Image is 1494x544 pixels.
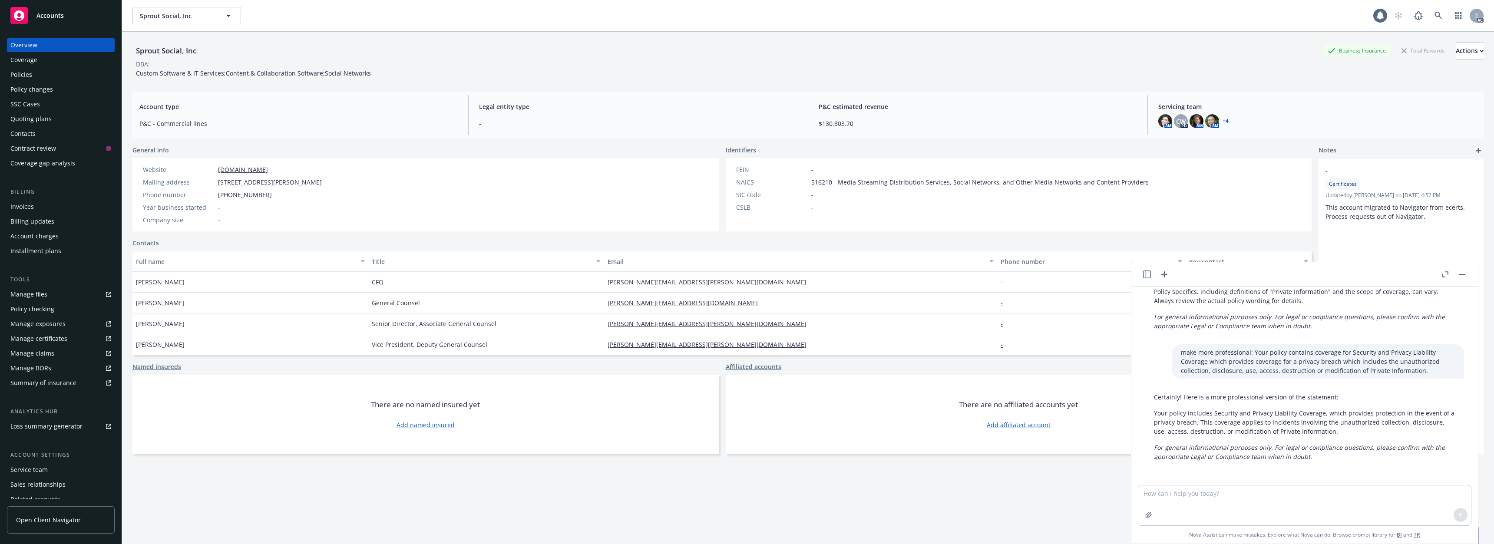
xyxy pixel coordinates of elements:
div: CSLB [736,203,808,212]
span: - [811,165,813,174]
div: SSC Cases [10,97,40,111]
a: Contacts [7,127,115,141]
div: Service team [10,463,48,477]
em: For general informational purposes only. For legal or compliance questions, please confirm with t... [1154,443,1445,461]
a: - [1001,340,1010,349]
div: Analytics hub [7,407,115,416]
div: Sales relationships [10,478,66,491]
div: Loss summary generator [10,419,83,433]
span: - [479,119,797,128]
a: BI [1397,531,1402,538]
a: Accounts [7,3,115,28]
a: add [1473,145,1484,156]
span: Certificates [1329,180,1357,188]
button: Title [368,251,604,272]
span: Senior Director, Associate General Counsel [372,319,496,328]
span: - [218,215,220,224]
div: Website [143,165,215,174]
a: TR [1414,531,1420,538]
a: [PERSON_NAME][EMAIL_ADDRESS][PERSON_NAME][DOMAIN_NAME] [608,320,813,328]
div: Phone number [143,190,215,199]
a: Manage claims [7,346,115,360]
div: Account settings [7,451,115,459]
a: Account charges [7,229,115,243]
span: There are no named insured yet [371,399,480,410]
span: Accounts [36,12,64,19]
div: Overview [10,38,37,52]
span: Custom Software & IT Services;Content & Collaboration Software;Social Networks [136,69,371,77]
div: Contacts [10,127,36,141]
a: Policy checking [7,302,115,316]
div: Full name [136,257,355,266]
div: -CertificatesUpdatedby [PERSON_NAME] on [DATE] 4:52 PMThis account migrated to Navigator from ece... [1319,159,1484,228]
button: Full name [132,251,368,272]
span: CFO [372,277,383,287]
img: photo [1205,114,1219,128]
span: Account type [139,102,458,111]
a: Search [1430,7,1447,24]
div: Coverage [10,53,37,67]
div: DBA: - [136,59,152,69]
div: Quoting plans [10,112,52,126]
span: Legal entity type [479,102,797,111]
div: Key contact [1189,257,1299,266]
div: Tools [7,275,115,284]
a: Manage BORs [7,361,115,375]
div: Actions [1456,43,1484,59]
a: Billing updates [7,214,115,228]
a: Policies [7,68,115,82]
a: Switch app [1450,7,1467,24]
span: [PERSON_NAME] [136,298,185,307]
button: Actions [1456,42,1484,59]
a: - [1001,299,1010,307]
span: $130,803.70 [819,119,1137,128]
span: - [218,203,220,212]
a: Loss summary generator [7,419,115,433]
button: Phone number [997,251,1186,272]
a: Manage files [7,287,115,301]
div: Summary of insurance [10,376,76,390]
a: [PERSON_NAME][EMAIL_ADDRESS][PERSON_NAME][DOMAIN_NAME] [608,278,813,286]
a: Quoting plans [7,112,115,126]
span: [PHONE_NUMBER] [218,190,272,199]
span: General Counsel [372,298,420,307]
span: Sprout Social, Inc [140,11,215,20]
div: Account charges [10,229,59,243]
div: SIC code [736,190,808,199]
div: Policy changes [10,82,53,96]
div: Manage exposures [10,317,66,331]
a: SSC Cases [7,97,115,111]
a: [DOMAIN_NAME] [218,165,268,174]
span: CW [1176,117,1186,126]
div: Invoices [10,200,34,214]
span: There are no affiliated accounts yet [959,399,1078,410]
div: Title [372,257,591,266]
div: Phone number [1001,257,1173,266]
a: Installment plans [7,244,115,258]
span: P&C estimated revenue [819,102,1137,111]
div: Total Rewards [1397,45,1449,56]
div: Manage claims [10,346,54,360]
span: - [811,203,813,212]
a: [PERSON_NAME][EMAIL_ADDRESS][PERSON_NAME][DOMAIN_NAME] [608,340,813,349]
a: Add affiliated account [987,420,1051,429]
div: Email [608,257,984,266]
span: [PERSON_NAME] [136,277,185,287]
div: Company size [143,215,215,224]
a: Contract review [7,142,115,155]
span: 516210 - Media Streaming Distribution Services, Social Networks, and Other Media Networks and Con... [811,178,1149,187]
a: +4 [1223,119,1229,124]
span: This account migrated to Navigator from ecerts. Process requests out of Navigator. [1325,203,1467,221]
div: Policies [10,68,32,82]
span: Notes [1319,145,1336,156]
span: Updated by [PERSON_NAME] on [DATE] 4:52 PM [1325,191,1477,199]
a: Service team [7,463,115,477]
span: [STREET_ADDRESS][PERSON_NAME] [218,178,322,187]
span: - [811,190,813,199]
p: Certainly! Here is a more professional version of the statement: [1154,392,1455,402]
p: make more professional: Your policy contains coverage for Security and Privacy Liability Coverage... [1181,348,1455,375]
a: Coverage [7,53,115,67]
div: Year business started [143,203,215,212]
a: Sales relationships [7,478,115,491]
a: Add named insured [397,420,455,429]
